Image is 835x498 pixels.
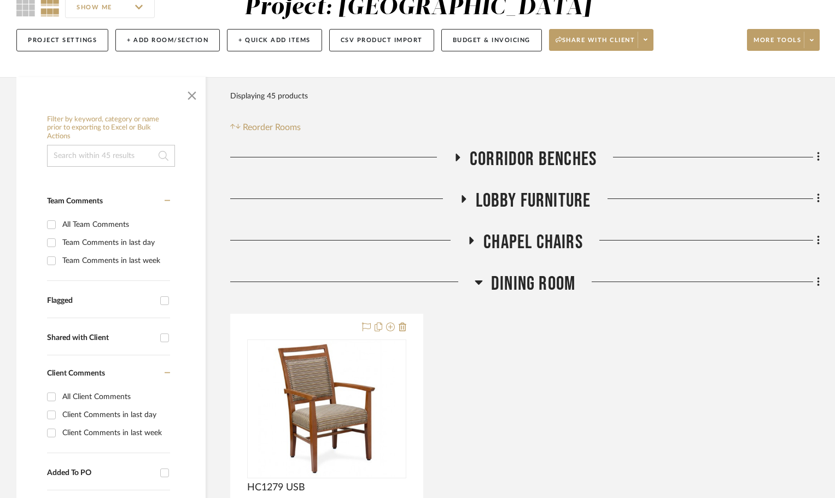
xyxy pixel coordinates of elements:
button: Share with client [549,29,654,51]
span: Corridor Benches [470,148,597,171]
button: Budget & Invoicing [441,29,542,51]
div: Client Comments in last week [62,424,167,442]
div: All Client Comments [62,388,167,406]
div: Shared with Client [47,333,155,343]
div: Flagged [47,296,155,306]
div: All Team Comments [62,216,167,233]
button: CSV Product Import [329,29,434,51]
span: Chapel Chairs [483,231,583,254]
input: Search within 45 results [47,145,175,167]
button: Reorder Rooms [230,121,301,134]
button: Project Settings [16,29,108,51]
span: More tools [754,36,801,52]
span: Lobby Furniture [476,189,591,213]
button: Close [181,83,203,104]
div: Displaying 45 products [230,85,308,107]
span: Share with client [556,36,635,52]
button: + Add Room/Section [115,29,220,51]
span: Dining Room [491,272,575,296]
span: Client Comments [47,370,105,377]
img: HC1279 USB [258,341,395,477]
div: Client Comments in last day [62,406,167,424]
div: Team Comments in last day [62,234,167,251]
span: Reorder Rooms [243,121,301,134]
h6: Filter by keyword, category or name prior to exporting to Excel or Bulk Actions [47,115,175,141]
div: Team Comments in last week [62,252,167,269]
button: More tools [747,29,820,51]
button: + Quick Add Items [227,29,322,51]
span: Team Comments [47,197,103,205]
div: Added To PO [47,468,155,478]
span: HC1279 USB [247,482,305,494]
